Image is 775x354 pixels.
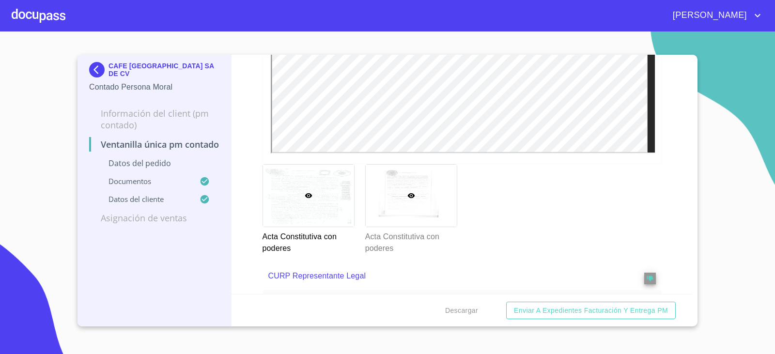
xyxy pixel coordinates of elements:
[666,8,752,23] span: [PERSON_NAME]
[89,62,219,81] div: CAFE [GEOGRAPHIC_DATA] SA DE CV
[89,81,219,93] p: Contado Persona Moral
[644,273,656,284] button: reject
[89,62,108,77] img: Docupass spot blue
[514,305,668,317] span: Enviar a Expedientes Facturación y Entrega PM
[441,302,482,320] button: Descargar
[89,108,219,131] p: Información del Client (PM contado)
[268,270,617,282] p: CURP Representante Legal
[263,227,354,254] p: Acta Constitutiva con poderes
[506,302,676,320] button: Enviar a Expedientes Facturación y Entrega PM
[89,176,200,186] p: Documentos
[89,158,219,169] p: Datos del pedido
[365,227,456,254] p: Acta Constitutiva con poderes
[89,212,219,224] p: Asignación de Ventas
[445,305,478,317] span: Descargar
[89,194,200,204] p: Datos del cliente
[666,8,763,23] button: account of current user
[89,139,219,150] p: Ventanilla única PM contado
[108,62,219,77] p: CAFE [GEOGRAPHIC_DATA] SA DE CV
